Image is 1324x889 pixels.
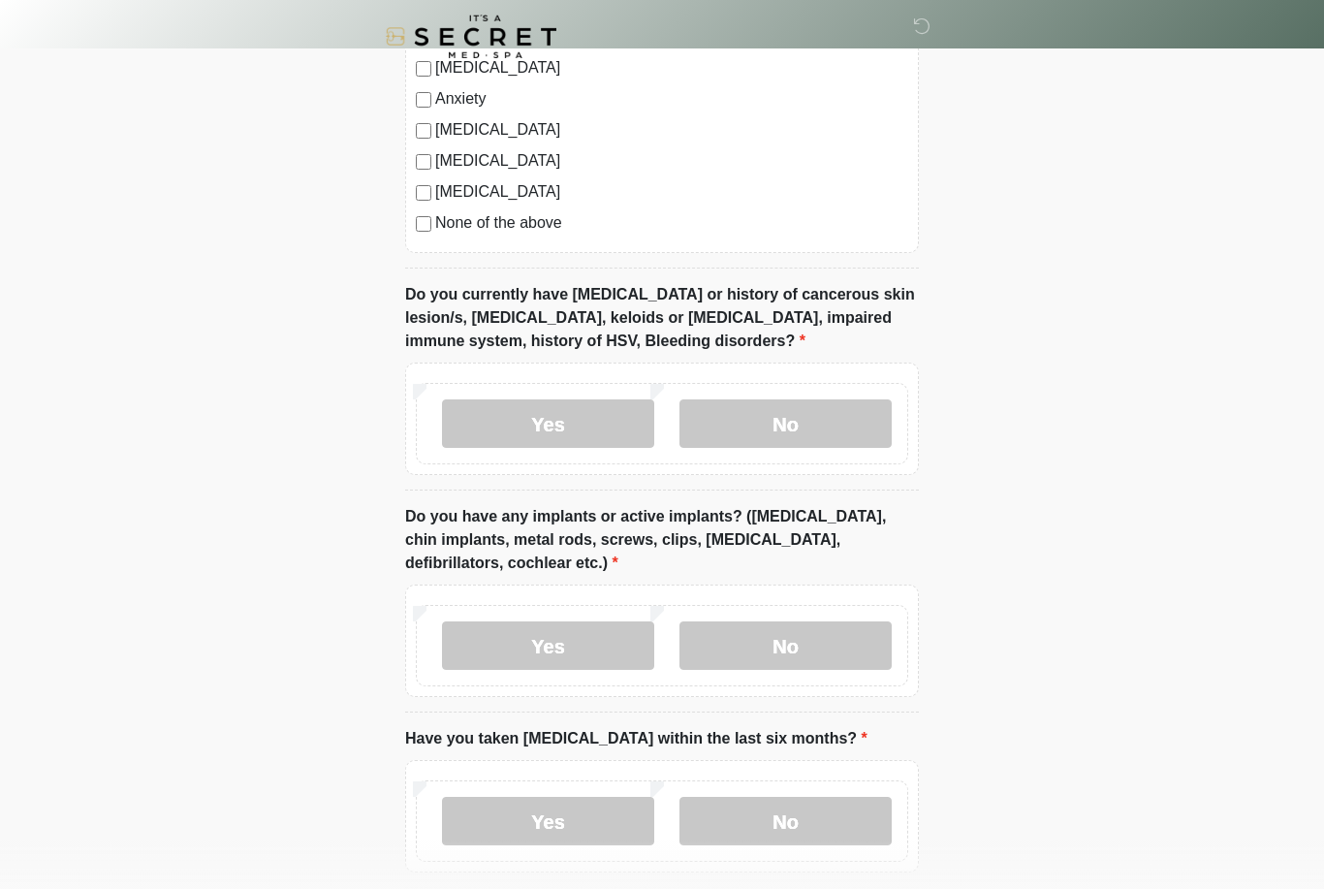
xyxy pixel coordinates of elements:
[386,15,556,58] img: It's A Secret Med Spa Logo
[416,216,431,232] input: None of the above
[416,154,431,170] input: [MEDICAL_DATA]
[435,118,908,142] label: [MEDICAL_DATA]
[405,505,919,575] label: Do you have any implants or active implants? ([MEDICAL_DATA], chin implants, metal rods, screws, ...
[416,92,431,108] input: Anxiety
[416,185,431,201] input: [MEDICAL_DATA]
[416,123,431,139] input: [MEDICAL_DATA]
[435,211,908,235] label: None of the above
[435,149,908,173] label: [MEDICAL_DATA]
[435,87,908,111] label: Anxiety
[442,621,654,670] label: Yes
[442,797,654,845] label: Yes
[679,797,892,845] label: No
[435,180,908,204] label: [MEDICAL_DATA]
[442,399,654,448] label: Yes
[679,621,892,670] label: No
[679,399,892,448] label: No
[405,283,919,353] label: Do you currently have [MEDICAL_DATA] or history of cancerous skin lesion/s, [MEDICAL_DATA], keloi...
[405,727,867,750] label: Have you taken [MEDICAL_DATA] within the last six months?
